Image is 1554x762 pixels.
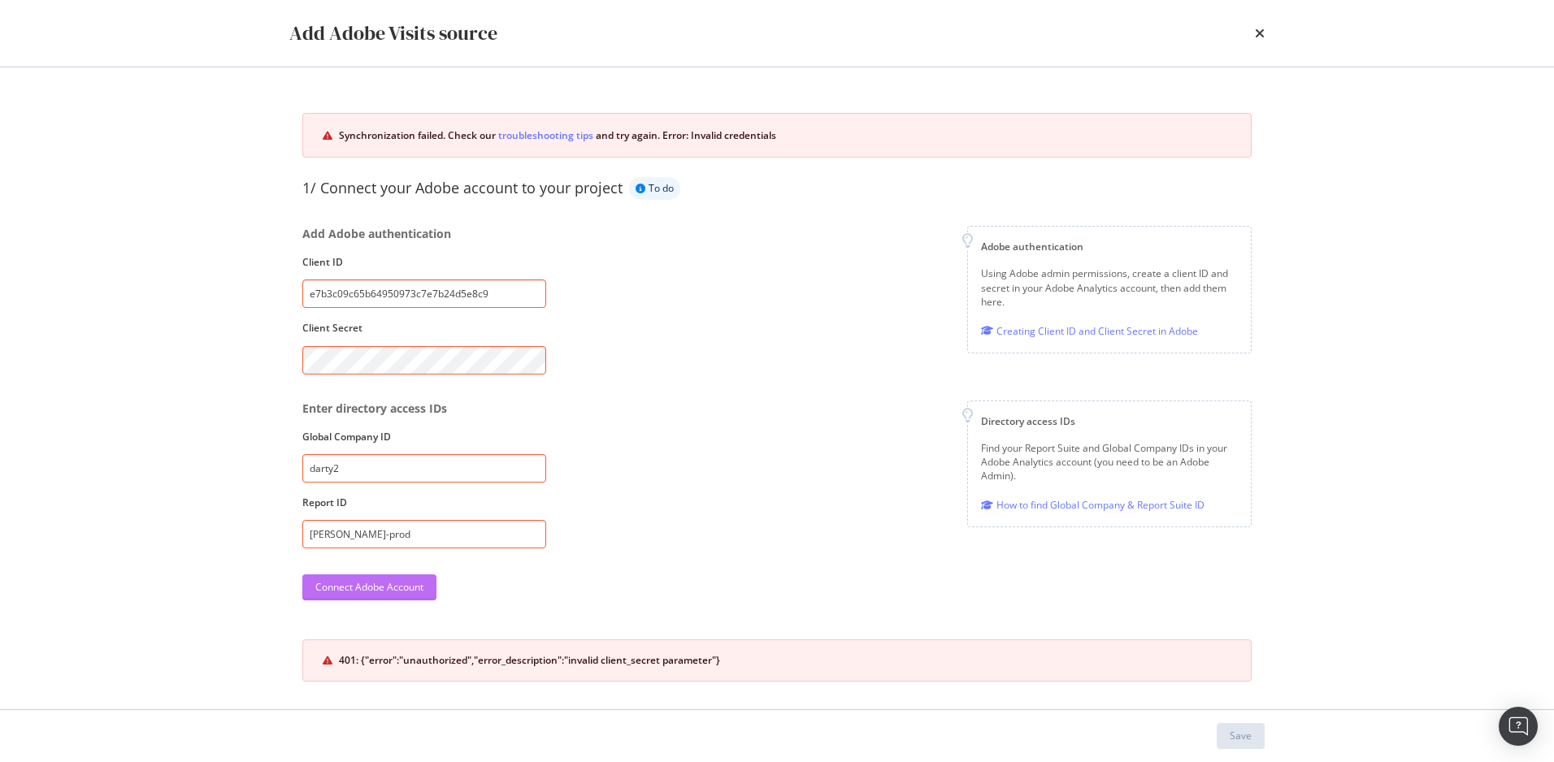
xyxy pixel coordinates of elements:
div: Domaine [84,96,125,106]
button: Save [1217,723,1265,749]
img: logo_orange.svg [26,26,39,39]
div: Adobe authentication [981,240,1238,253]
a: How to find Global Company & Report Suite ID [981,496,1205,513]
div: Mots-clés [202,96,249,106]
span: To do [649,184,674,193]
div: info label [629,177,680,200]
div: v 4.0.25 [46,26,80,39]
div: Find your Report Suite and Global Company IDs in your Adobe Analytics account (you need to be an ... [981,441,1238,483]
div: Connect Adobe Account [315,580,423,594]
div: 401: {"error":"unauthorized","error_description":"invalid client_secret parameter"} [339,653,1231,668]
img: tab_keywords_by_traffic_grey.svg [184,94,198,107]
label: Client ID [302,255,546,269]
div: Domaine: [DOMAIN_NAME] [42,42,184,55]
div: Add Adobe authentication [302,226,546,242]
label: Client Secret [302,321,546,335]
a: Creating Client ID and Client Secret in Adobe [981,323,1198,340]
div: danger banner [302,113,1252,158]
div: Using Adobe admin permissions, create a client ID and secret in your Adobe Analytics account, the... [981,266,1238,308]
div: Add Adobe Visits source [289,19,497,47]
div: Synchronization failed. Check our and try again. Error: Invalid credentials [339,127,1231,144]
div: Open Intercom Messenger [1499,707,1538,746]
div: times [1255,19,1265,47]
div: Directory access IDs [981,414,1238,428]
label: Report ID [302,496,546,509]
img: website_grey.svg [26,42,39,55]
label: Global Company ID [302,430,546,444]
div: Save [1230,729,1252,743]
div: 1/ Connect your Adobe account to your project [302,178,623,199]
a: troubleshooting tips [498,127,593,144]
div: danger banner [302,639,1252,682]
button: Connect Adobe Account [302,574,436,600]
div: Enter directory access IDs [302,400,546,417]
img: tab_domain_overview_orange.svg [66,94,79,107]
